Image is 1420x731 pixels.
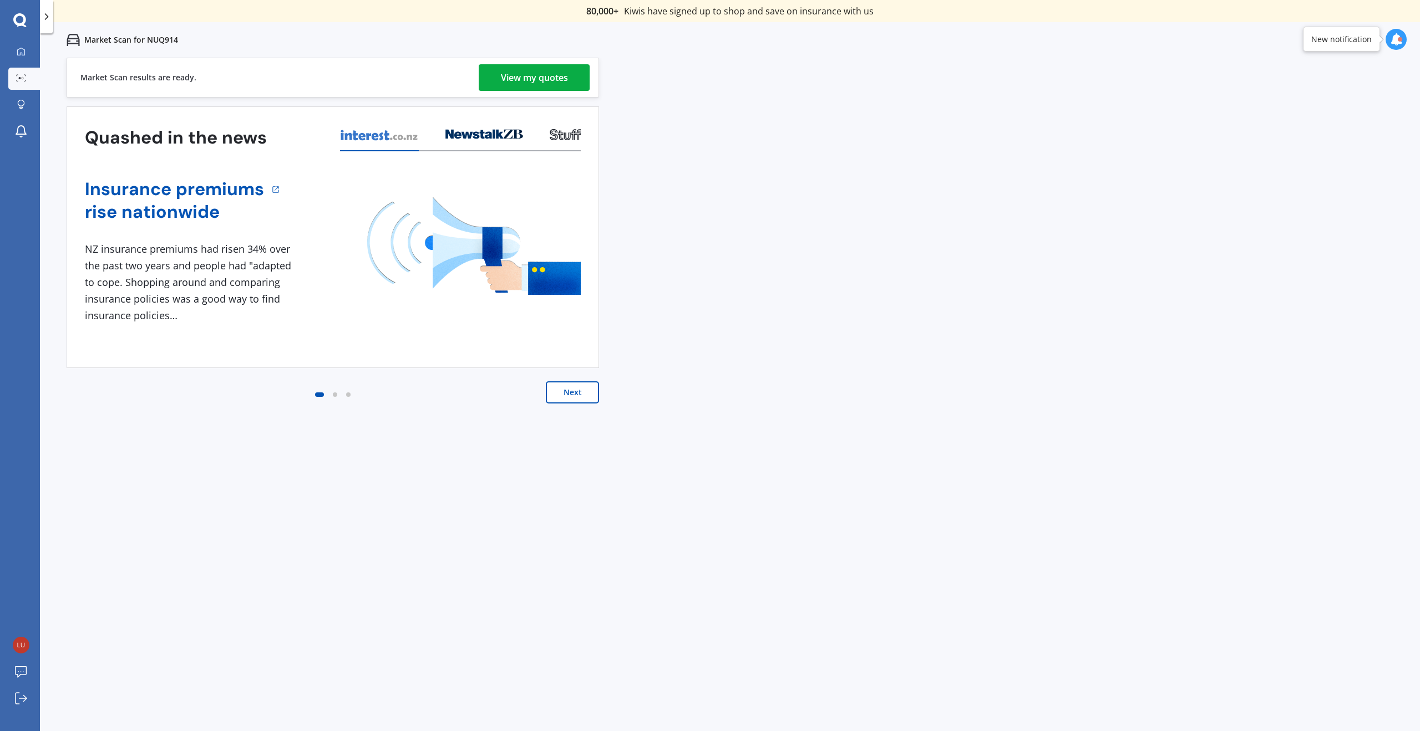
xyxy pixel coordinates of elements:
[67,33,80,47] img: car.f15378c7a67c060ca3f3.svg
[80,58,196,97] div: Market Scan results are ready.
[13,637,29,653] img: d917781a90f8589c39aa15e34914f269
[85,126,267,149] h3: Quashed in the news
[367,197,581,295] img: media image
[1311,34,1372,45] div: New notification
[546,381,599,403] button: Next
[85,178,264,201] a: Insurance premiums
[479,64,590,91] a: View my quotes
[85,241,296,324] div: NZ insurance premiums had risen 34% over the past two years and people had "adapted to cope. Shop...
[85,201,264,223] a: rise nationwide
[501,64,568,91] div: View my quotes
[84,34,178,45] p: Market Scan for NUQ914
